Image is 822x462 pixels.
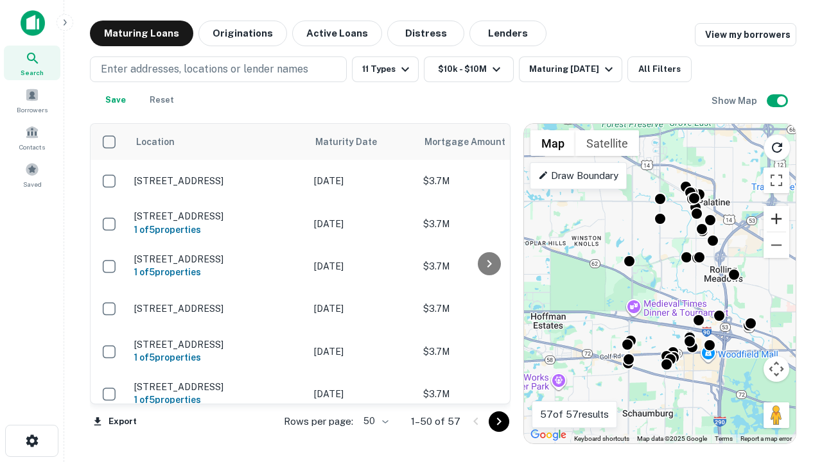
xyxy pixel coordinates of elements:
button: Map camera controls [764,356,789,382]
iframe: Chat Widget [758,359,822,421]
button: Reload search area [764,134,791,161]
h6: 1 of 5 properties [134,265,301,279]
div: 0 0 [524,124,796,443]
button: Save your search to get updates of matches that match your search criteria. [95,87,136,113]
p: [STREET_ADDRESS] [134,253,301,265]
button: 11 Types [352,56,419,82]
img: Google [527,427,570,443]
button: Zoom out [764,232,789,258]
a: Contacts [4,120,60,155]
a: View my borrowers [695,23,796,46]
p: $3.7M [423,217,552,231]
div: Maturing [DATE] [529,62,616,77]
span: Saved [23,179,42,189]
p: [DATE] [314,302,410,316]
p: [DATE] [314,387,410,401]
img: capitalize-icon.png [21,10,45,36]
p: [STREET_ADDRESS] [134,175,301,187]
button: All Filters [627,56,692,82]
button: Active Loans [292,21,382,46]
span: Borrowers [17,105,48,115]
button: Lenders [469,21,547,46]
h6: 1 of 5 properties [134,393,301,407]
button: Originations [198,21,287,46]
p: [STREET_ADDRESS] [134,339,301,350]
a: Saved [4,157,60,192]
button: Distress [387,21,464,46]
button: Enter addresses, locations or lender names [90,56,347,82]
a: Search [4,46,60,80]
p: [DATE] [314,345,410,359]
p: $3.7M [423,387,552,401]
button: Reset [141,87,182,113]
p: [STREET_ADDRESS] [134,210,301,222]
p: Draw Boundary [538,168,618,184]
th: Location [128,124,308,160]
div: 50 [358,412,390,431]
p: 1–50 of 57 [411,414,460,429]
button: Show street map [530,130,575,156]
span: Map data ©2025 Google [637,435,707,442]
p: $3.7M [423,259,552,273]
p: [STREET_ADDRESS] [134,303,301,314]
span: Search [21,67,44,78]
button: Toggle fullscreen view [764,167,789,193]
button: Go to next page [489,411,509,432]
button: Maturing Loans [90,21,193,46]
button: $10k - $10M [424,56,514,82]
p: $3.7M [423,174,552,188]
p: [DATE] [314,174,410,188]
p: [DATE] [314,217,410,231]
button: Export [90,412,140,431]
p: Enter addresses, locations or lender names [101,62,308,77]
p: 57 of 57 results [540,407,609,422]
span: Location [136,134,175,150]
th: Maturity Date [308,124,417,160]
p: [STREET_ADDRESS] [134,381,301,393]
span: Contacts [19,142,45,152]
button: Show satellite imagery [575,130,639,156]
p: $3.7M [423,345,552,359]
button: Zoom in [764,206,789,232]
span: Mortgage Amount [424,134,522,150]
h6: 1 of 5 properties [134,350,301,364]
button: Keyboard shortcuts [574,434,629,443]
span: Maturity Date [315,134,394,150]
h6: 1 of 5 properties [134,223,301,237]
a: Report a map error [740,435,792,442]
p: $3.7M [423,302,552,316]
a: Borrowers [4,83,60,117]
h6: Show Map [712,94,759,108]
a: Open this area in Google Maps (opens a new window) [527,427,570,443]
a: Terms (opens in new tab) [715,435,733,442]
th: Mortgage Amount [417,124,558,160]
p: Rows per page: [284,414,353,429]
p: [DATE] [314,259,410,273]
button: Maturing [DATE] [519,56,622,82]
